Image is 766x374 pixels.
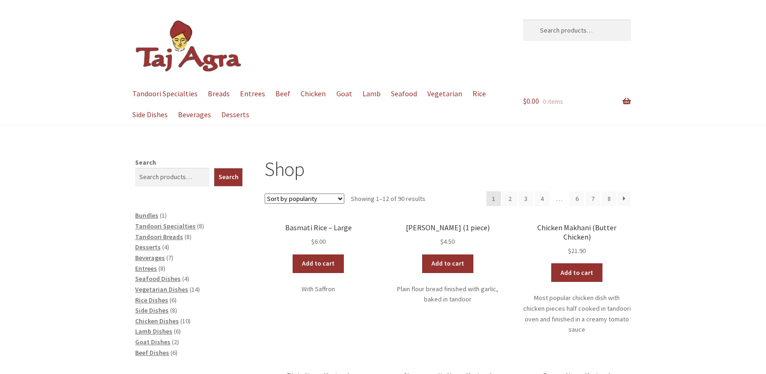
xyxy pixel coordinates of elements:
span: 4 [184,274,187,283]
span: 6 [172,348,176,357]
a: Page 3 [519,191,533,206]
a: Page 8 [602,191,616,206]
span: 4 [164,243,167,251]
a: Basmati Rice – Large $6.00 [265,223,372,247]
a: Tandoori Specialties [128,83,202,104]
a: Add to cart: “Basmati Rice - Large” [293,254,344,273]
h2: Chicken Makhani (Butter Chicken) [523,223,631,241]
a: Bundles [135,211,158,220]
a: Goat Dishes [135,338,171,346]
a: Tandoori Specialties [135,222,196,230]
img: Dickson | Taj Agra Indian Restaurant [135,20,242,73]
a: Vegetarian Dishes [135,285,188,294]
span: … [551,191,568,206]
a: Rice [468,83,491,104]
p: Showing 1–12 of 90 results [351,191,425,206]
a: Entrees [135,264,157,273]
p: Most popular chicken dish with chicken pieces half cooked in tandoori oven and finished in a crea... [523,293,631,335]
span: 8 [160,264,164,273]
a: [PERSON_NAME] (1 piece) $4.50 [394,223,501,247]
a: Entrees [235,83,269,104]
span: 8 [199,222,202,230]
bdi: 6.00 [311,237,326,246]
a: $0.00 0 items [523,83,631,120]
span: 0.00 [523,96,539,106]
span: 2 [174,338,177,346]
nav: Product Pagination [486,191,631,206]
a: Side Dishes [135,306,169,314]
a: Vegetarian [423,83,467,104]
a: Breads [203,83,234,104]
span: 1 [162,211,165,220]
a: Beef Dishes [135,348,169,357]
h1: Shop [265,157,631,181]
span: 8 [172,306,175,314]
span: $ [311,237,315,246]
a: Lamb [358,83,385,104]
a: Seafood [386,83,421,104]
h2: [PERSON_NAME] (1 piece) [394,223,501,232]
input: Search products… [135,168,209,187]
span: $ [440,237,444,246]
a: Add to cart: “Garlic Naan (1 piece)” [422,254,473,273]
bdi: 21.90 [568,247,586,255]
label: Search [135,158,156,167]
span: 0 items [543,97,563,106]
a: Goat [332,83,356,104]
p: Plain flour bread finished with garlic, baked in tandoor [394,284,501,305]
span: 14 [191,285,198,294]
a: Page 6 [569,191,584,206]
span: $ [568,247,571,255]
a: Page 4 [534,191,549,206]
a: Desserts [135,243,161,251]
h2: Basmati Rice – Large [265,223,372,232]
a: → [618,191,631,206]
button: Search [214,168,243,187]
a: Seafood Dishes [135,274,181,283]
a: Add to cart: “Chicken Makhani (Butter Chicken)” [551,263,602,282]
a: Beef [271,83,295,104]
input: Search products… [523,20,631,41]
span: 6 [176,327,179,335]
span: 7 [168,254,171,262]
a: Desserts [217,104,253,125]
a: Beverages [135,254,165,262]
span: 10 [182,317,189,325]
span: $ [523,96,527,106]
a: Page 2 [502,191,517,206]
a: Rice Dishes [135,296,168,304]
a: Page 7 [586,191,601,206]
a: Side Dishes [128,104,172,125]
a: Tandoori Breads [135,233,183,241]
a: Chicken Makhani (Butter Chicken) $21.90 [523,223,631,256]
p: With Saffron [265,284,372,294]
a: Chicken [296,83,330,104]
bdi: 4.50 [440,237,455,246]
a: Chicken Dishes [135,317,179,325]
span: 8 [186,233,190,241]
select: Shop order [265,194,344,204]
span: Page 1 [486,191,501,206]
span: 6 [171,296,175,304]
a: Beverages [173,104,215,125]
a: Lamb Dishes [135,327,172,335]
nav: Primary Navigation [135,83,501,125]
